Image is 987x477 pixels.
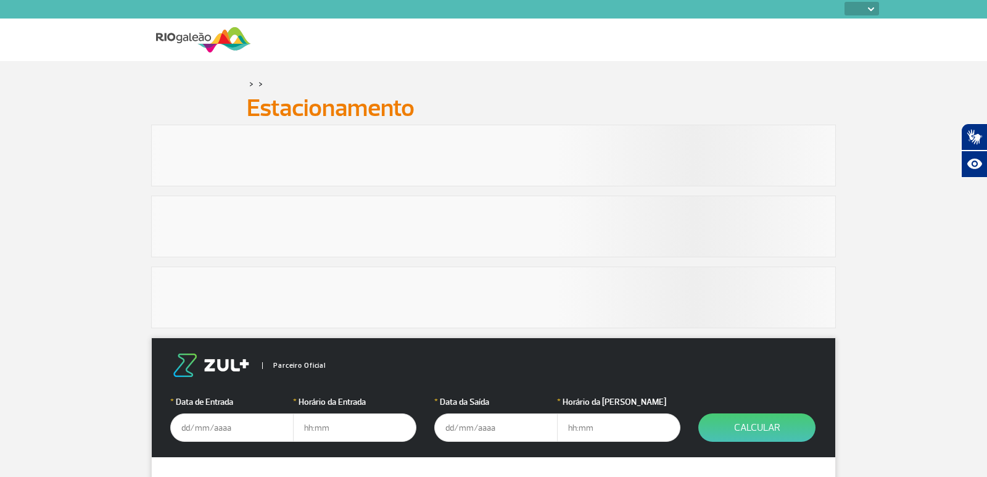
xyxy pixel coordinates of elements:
[434,396,558,409] label: Data da Saída
[247,97,740,118] h1: Estacionamento
[170,354,252,377] img: logo-zul.png
[170,413,294,442] input: dd/mm/aaaa
[434,413,558,442] input: dd/mm/aaaa
[961,123,987,178] div: Plugin de acessibilidade da Hand Talk.
[557,396,680,409] label: Horário da [PERSON_NAME]
[293,396,416,409] label: Horário da Entrada
[258,77,263,91] a: >
[961,123,987,151] button: Abrir tradutor de língua de sinais.
[698,413,816,442] button: Calcular
[961,151,987,178] button: Abrir recursos assistivos.
[249,77,254,91] a: >
[293,413,416,442] input: hh:mm
[170,396,294,409] label: Data de Entrada
[557,413,680,442] input: hh:mm
[262,362,326,369] span: Parceiro Oficial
